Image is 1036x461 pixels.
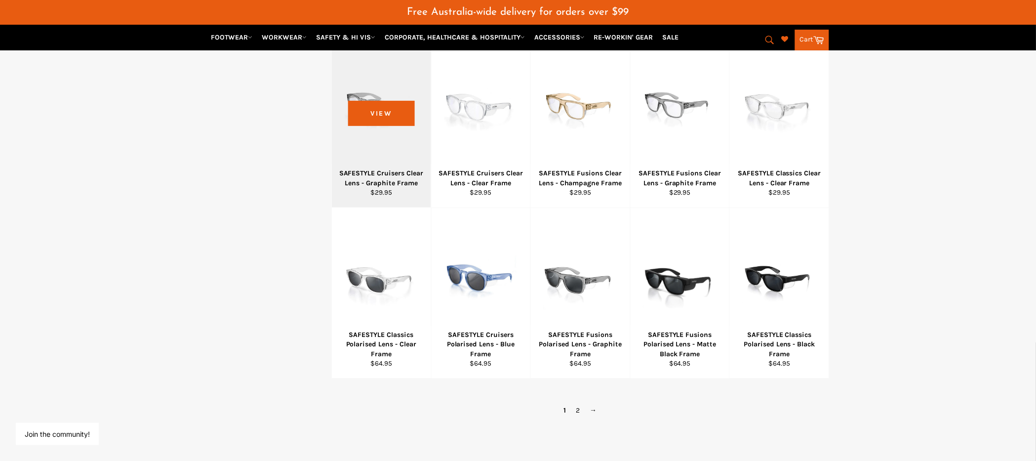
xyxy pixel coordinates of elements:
div: SAFESTYLE Classics Polarised Lens - Black Frame [736,331,823,359]
div: SAFESTYLE Cruisers Clear Lens - Clear Frame [438,169,524,188]
div: SAFESTYLE Classics Clear Lens - Clear Frame [736,169,823,188]
a: FOOTWEAR [207,29,256,46]
a: SAFETY & HI VIS [312,29,379,46]
a: Cart [795,30,829,50]
a: SAFESTYLE Cruisers Clear Lens - Graphite FrameSAFESTYLE Cruisers Clear Lens - Graphite Frame$29.9... [331,37,431,208]
a: WORKWEAR [258,29,311,46]
a: SAFESTYLE Fusions Polarised Lens - Matte Black FrameSAFESTYLE Fusions Polarised Lens - Matte Blac... [630,208,730,379]
a: SAFESTYLE Cruisers Clear Lens - Clear FrameSAFESTYLE Cruisers Clear Lens - Clear Frame$29.95 [431,37,531,208]
div: SAFESTYLE Classics Polarised Lens - Clear Frame [338,331,425,359]
div: SAFESTYLE Fusions Clear Lens - Graphite Frame [637,169,723,188]
a: SALE [659,29,683,46]
a: SAFESTYLE Fusions Clear Lens - Champagne FrameSAFESTYLE Fusions Clear Lens - Champagne Frame$29.95 [530,37,630,208]
a: ACCESSORIES [530,29,589,46]
a: SAFESTYLE Classics Clear Lens - Clear FrameSAFESTYLE Classics Clear Lens - Clear Frame$29.95 [729,37,829,208]
a: RE-WORKIN' GEAR [590,29,657,46]
a: SAFESTYLE Cruisers Polarised Lens - Blue FrameSAFESTYLE Cruisers Polarised Lens - Blue Frame$64.95 [431,208,531,379]
span: Free Australia-wide delivery for orders over $99 [407,7,629,17]
div: SAFESTYLE Cruisers Polarised Lens - Blue Frame [438,331,524,359]
button: Join the community! [25,430,90,438]
div: SAFESTYLE Fusions Clear Lens - Champagne Frame [537,169,624,188]
a: SAFESTYLE Fusions Clear Lens - Graphite FrameSAFESTYLE Fusions Clear Lens - Graphite Frame$29.95 [630,37,730,208]
a: SAFESTYLE Fusions Polarised Lens - Graphite FrameSAFESTYLE Fusions Polarised Lens - Graphite Fram... [530,208,630,379]
a: 2 [571,404,585,418]
a: SAFESTYLE Classics Polarised Lens - Clear FrameSAFESTYLE Classics Polarised Lens - Clear Frame$64.95 [331,208,431,379]
a: SAFESTYLE Classics Polarised Lens - Black FrameSAFESTYLE Classics Polarised Lens - Black Frame$64.95 [729,208,829,379]
a: → [585,404,602,418]
div: SAFESTYLE Fusions Polarised Lens - Graphite Frame [537,331,624,359]
a: CORPORATE, HEALTHCARE & HOSPITALITY [381,29,529,46]
span: 1 [559,404,571,418]
div: SAFESTYLE Cruisers Clear Lens - Graphite Frame [338,169,425,188]
div: SAFESTYLE Fusions Polarised Lens - Matte Black Frame [637,331,723,359]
